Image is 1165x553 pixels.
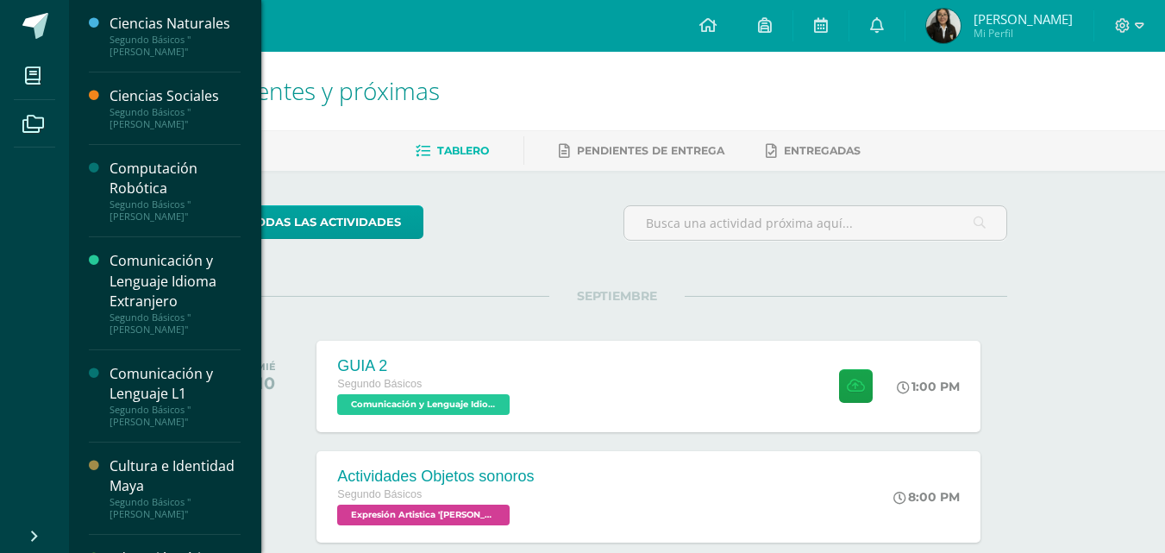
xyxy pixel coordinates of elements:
[110,251,241,311] div: Comunicación y Lenguaje Idioma Extranjero
[893,489,960,505] div: 8:00 PM
[110,34,241,58] div: Segundo Básicos "[PERSON_NAME]"
[110,364,241,404] div: Comunicación y Lenguaje L1
[110,456,241,496] div: Cultura e Identidad Maya
[256,361,276,373] div: MIÉ
[766,137,861,165] a: Entregadas
[897,379,960,394] div: 1:00 PM
[256,373,276,393] div: 10
[110,159,241,198] div: Computación Robótica
[784,144,861,157] span: Entregadas
[974,26,1073,41] span: Mi Perfil
[110,496,241,520] div: Segundo Básicos "[PERSON_NAME]"
[110,251,241,335] a: Comunicación y Lenguaje Idioma ExtranjeroSegundo Básicos "[PERSON_NAME]"
[110,86,241,130] a: Ciencias SocialesSegundo Básicos "[PERSON_NAME]"
[337,357,514,375] div: GUIA 2
[110,456,241,520] a: Cultura e Identidad MayaSegundo Básicos "[PERSON_NAME]"
[337,378,422,390] span: Segundo Básicos
[110,311,241,336] div: Segundo Básicos "[PERSON_NAME]"
[337,394,510,415] span: Comunicación y Lenguaje Idioma Extranjero 'Newton'
[110,198,241,223] div: Segundo Básicos "[PERSON_NAME]"
[110,86,241,106] div: Ciencias Sociales
[110,14,241,58] a: Ciencias NaturalesSegundo Básicos "[PERSON_NAME]"
[337,488,422,500] span: Segundo Básicos
[337,505,510,525] span: Expresión Artistica 'Newton'
[337,468,534,486] div: Actividades Objetos sonoros
[577,144,724,157] span: Pendientes de entrega
[416,137,489,165] a: Tablero
[624,206,1006,240] input: Busca una actividad próxima aquí...
[110,159,241,223] a: Computación RobóticaSegundo Básicos "[PERSON_NAME]"
[549,288,685,304] span: SEPTIEMBRE
[926,9,961,43] img: e1bcce643752346bf5c8ff471e826b23.png
[110,14,241,34] div: Ciencias Naturales
[110,106,241,130] div: Segundo Básicos "[PERSON_NAME]"
[110,404,241,428] div: Segundo Básicos "[PERSON_NAME]"
[90,74,440,107] span: Actividades recientes y próximas
[974,10,1073,28] span: [PERSON_NAME]
[437,144,489,157] span: Tablero
[110,364,241,428] a: Comunicación y Lenguaje L1Segundo Básicos "[PERSON_NAME]"
[559,137,724,165] a: Pendientes de entrega
[227,205,423,239] a: todas las Actividades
